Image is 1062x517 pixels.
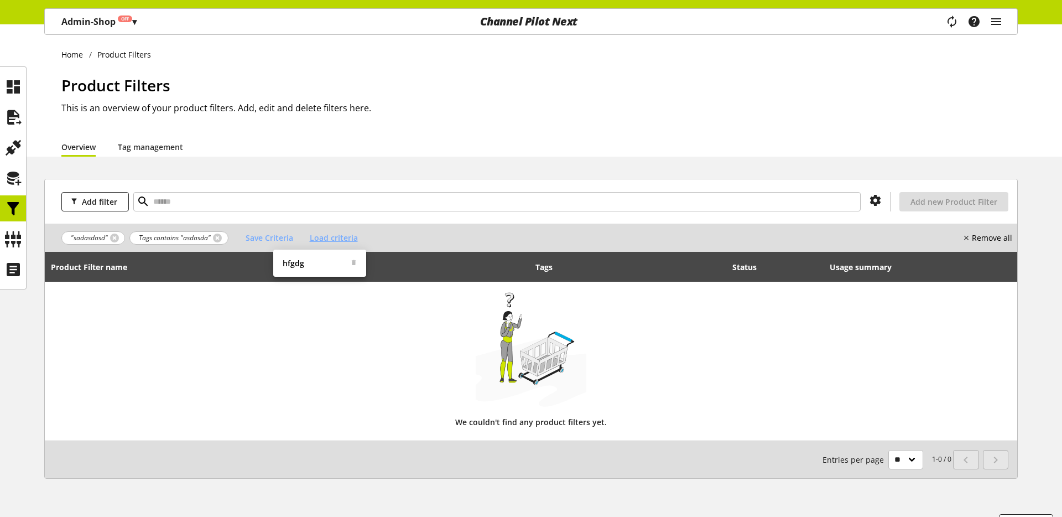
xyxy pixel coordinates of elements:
a: Overview [61,141,96,153]
p: hfgdg [283,257,304,269]
nobr: Remove all [972,232,1012,244]
div: Status [732,261,768,273]
button: Add filter [61,192,129,211]
span: Add filter [82,196,117,208]
span: Product Filters [61,75,170,96]
span: Add new Product Filter [910,196,997,208]
span: Off [121,15,129,22]
a: Home [61,49,89,60]
h2: This is an overview of your product filters. Add, edit and delete filters here. [61,101,1018,115]
nav: main navigation [44,8,1018,35]
a: Tag management [118,141,183,153]
button: Save Criteria [237,228,301,247]
div: Tags [535,261,553,273]
div: Usage summary [830,261,903,273]
span: Load criteria [310,232,358,244]
span: Tags contains "asdasda" [139,233,211,243]
span: ▾ [132,15,137,28]
button: Add new Product Filter [899,192,1008,211]
button: hfgdg [273,254,314,273]
div: Product Filter name [51,261,138,273]
span: Entries per page [822,454,888,466]
div: We couldn't find any product filters yet. [51,407,1012,437]
span: Save Criteria [246,232,293,244]
button: Load criteria [301,228,366,247]
small: 1-0 / 0 [822,450,951,469]
p: Admin-Shop [61,15,137,28]
span: "sadasdasd" [71,233,108,243]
